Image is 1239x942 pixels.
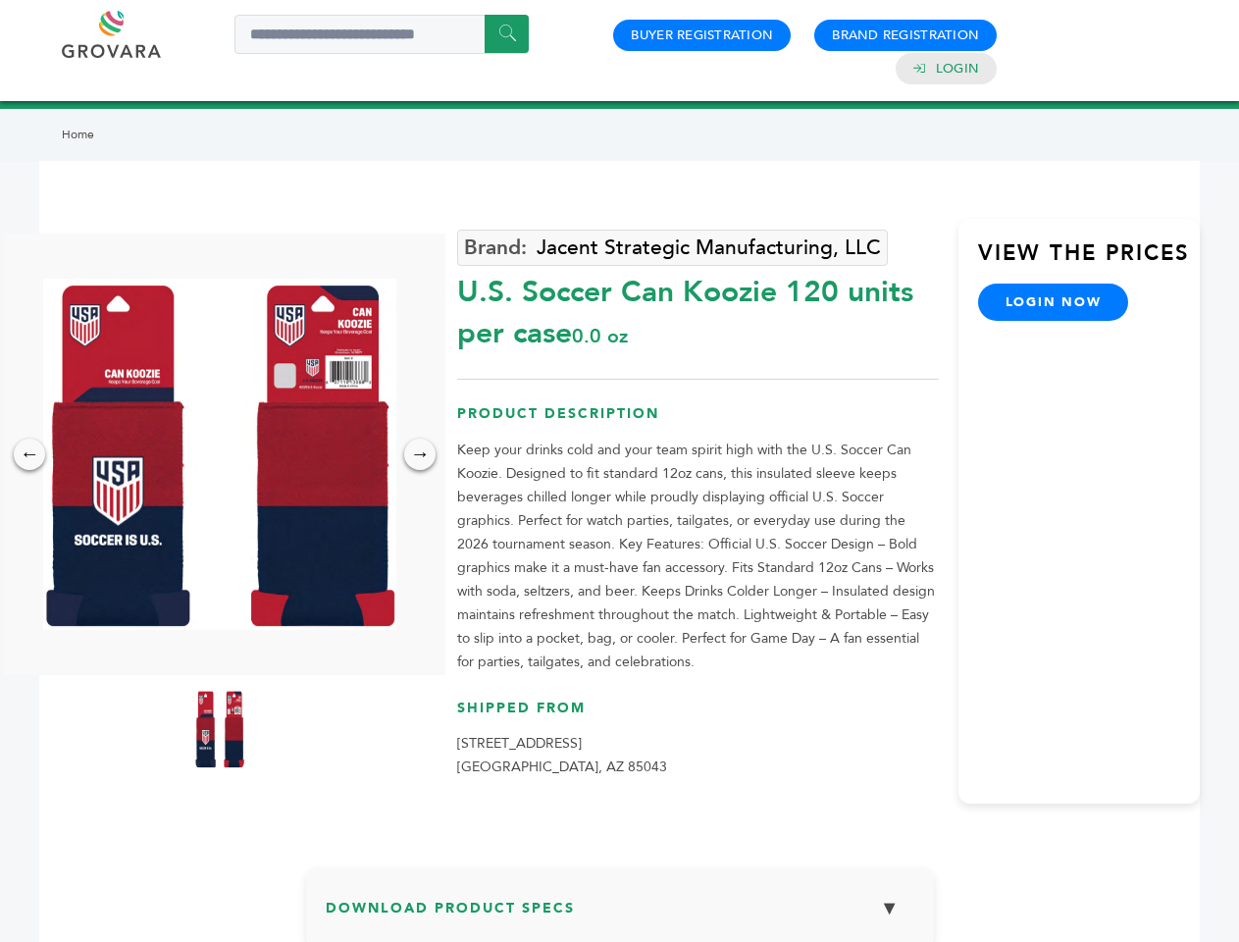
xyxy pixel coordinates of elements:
a: Jacent Strategic Manufacturing, LLC [457,230,888,266]
div: ← [14,439,45,470]
h3: Product Description [457,404,939,439]
input: Search a product or brand... [234,15,529,54]
a: Brand Registration [832,26,979,44]
div: U.S. Soccer Can Koozie 120 units per case [457,262,939,354]
div: → [404,439,436,470]
img: U.S. Soccer Can Koozie 120 units per case 0.0 oz [195,690,244,768]
a: Home [62,127,94,142]
p: [STREET_ADDRESS] [GEOGRAPHIC_DATA], AZ 85043 [457,732,939,779]
p: Keep your drinks cold and your team spirit high with the U.S. Soccer Can Koozie. Designed to fit ... [457,439,939,674]
a: Login [936,60,979,78]
button: ▼ [865,887,914,929]
a: login now [978,284,1129,321]
h3: Shipped From [457,699,939,733]
span: 0.0 oz [572,323,628,349]
a: Buyer Registration [631,26,773,44]
h3: View the Prices [978,238,1200,284]
img: U.S. Soccer Can Koozie 120 units per case 0.0 oz [43,279,396,630]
